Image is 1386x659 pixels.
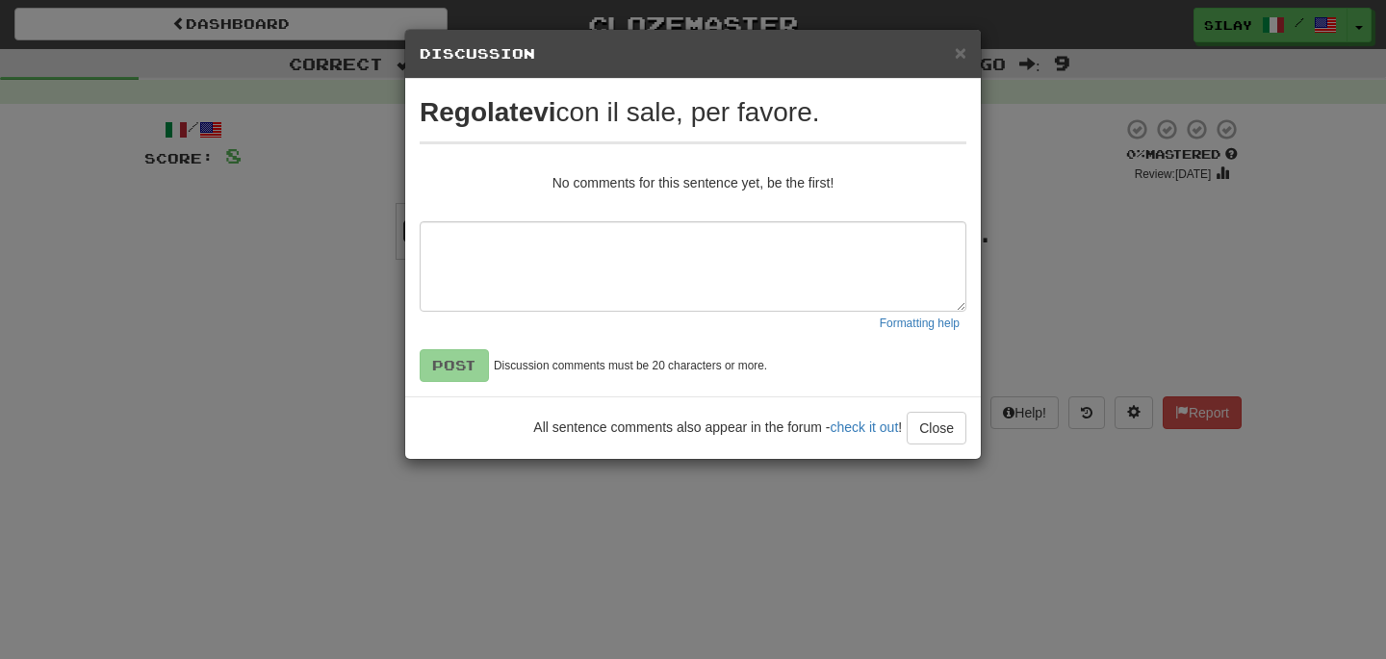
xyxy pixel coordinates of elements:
[907,412,966,444] button: Close
[873,312,966,335] button: Formatting help
[830,419,898,435] a: check it out
[420,44,966,63] h5: Discussion
[494,358,767,374] small: Discussion comments must be 20 characters or more.
[955,41,966,63] span: ×
[955,42,966,63] button: Close
[533,419,902,435] span: All sentence comments also appear in the forum - !
[420,349,489,382] button: Post
[420,93,966,132] div: con il sale, per favore.
[420,97,556,127] strong: Regolatevi
[420,173,966,192] div: No comments for this sentence yet, be the first!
